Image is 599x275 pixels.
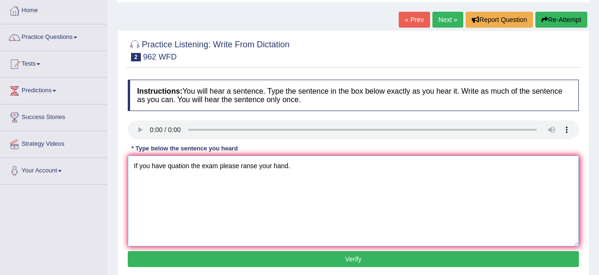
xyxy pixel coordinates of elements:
[399,12,430,28] a: « Prev
[0,51,107,74] a: Tests
[466,12,533,28] button: Report Question
[0,131,107,155] a: Strategy Videos
[0,78,107,101] a: Predictions
[128,251,579,267] button: Verify
[128,144,241,153] div: * Type below the sentence you heard
[432,12,463,28] a: Next »
[535,12,587,28] button: Re-Attempt
[143,52,177,61] small: 962 WFD
[128,38,290,61] h2: Practice Listening: Write From Dictation
[131,53,141,61] span: 2
[0,24,107,48] a: Practice Questions
[0,158,107,181] a: Your Account
[137,87,183,95] b: Instructions:
[128,80,579,111] h4: You will hear a sentence. Type the sentence in the box below exactly as you hear it. Write as muc...
[0,104,107,128] a: Success Stories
